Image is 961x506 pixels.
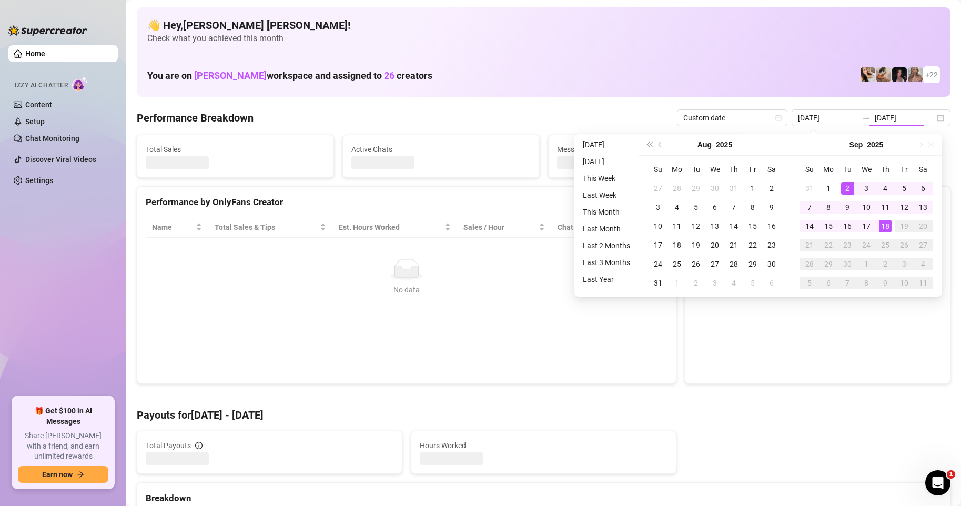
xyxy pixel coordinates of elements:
div: No data [156,284,657,296]
span: + 22 [925,69,938,80]
span: arrow-right [77,471,84,478]
span: Total Payouts [146,440,191,451]
a: Setup [25,117,45,126]
span: Hours Worked [420,440,667,451]
span: Total Sales & Tips [215,221,318,233]
button: Earn nowarrow-right [18,466,108,483]
th: Name [146,217,208,238]
img: Avry (@avryjennerfree) [861,67,875,82]
span: Earn now [42,470,73,479]
span: 26 [384,70,394,81]
span: Messages Sent [557,144,736,155]
span: calendar [775,115,782,121]
iframe: Intercom live chat [925,470,950,495]
input: Start date [798,112,858,124]
span: Sales / Hour [463,221,537,233]
a: Chat Monitoring [25,134,79,143]
span: Name [152,221,194,233]
img: AI Chatter [72,76,88,92]
span: Total Sales [146,144,325,155]
div: Sales by OnlyFans Creator [694,195,942,209]
span: Custom date [683,110,781,126]
span: [PERSON_NAME] [194,70,267,81]
div: Breakdown [146,491,942,505]
img: Kayla (@kaylathaylababy) [876,67,891,82]
span: swap-right [862,114,871,122]
div: Est. Hours Worked [339,221,442,233]
div: Performance by OnlyFans Creator [146,195,667,209]
th: Sales / Hour [457,217,552,238]
a: Discover Viral Videos [25,155,96,164]
h1: You are on workspace and assigned to creators [147,70,432,82]
span: Share [PERSON_NAME] with a friend, and earn unlimited rewards [18,431,108,462]
a: Settings [25,176,53,185]
th: Chat Conversion [551,217,667,238]
a: Home [25,49,45,58]
span: Active Chats [351,144,531,155]
span: to [862,114,871,122]
a: Content [25,100,52,109]
span: 🎁 Get $100 in AI Messages [18,406,108,427]
span: Izzy AI Chatter [15,80,68,90]
th: Total Sales & Tips [208,217,332,238]
img: logo-BBDzfeDw.svg [8,25,87,36]
h4: Performance Breakdown [137,110,254,125]
h4: Payouts for [DATE] - [DATE] [137,408,950,422]
input: End date [875,112,935,124]
span: 1 [947,470,955,479]
h4: 👋 Hey, [PERSON_NAME] [PERSON_NAME] ! [147,18,940,33]
span: Check what you achieved this month [147,33,940,44]
img: Baby (@babyyyybellaa) [892,67,907,82]
img: Kenzie (@dmaxkenz) [908,67,923,82]
span: info-circle [195,442,203,449]
span: Chat Conversion [558,221,653,233]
